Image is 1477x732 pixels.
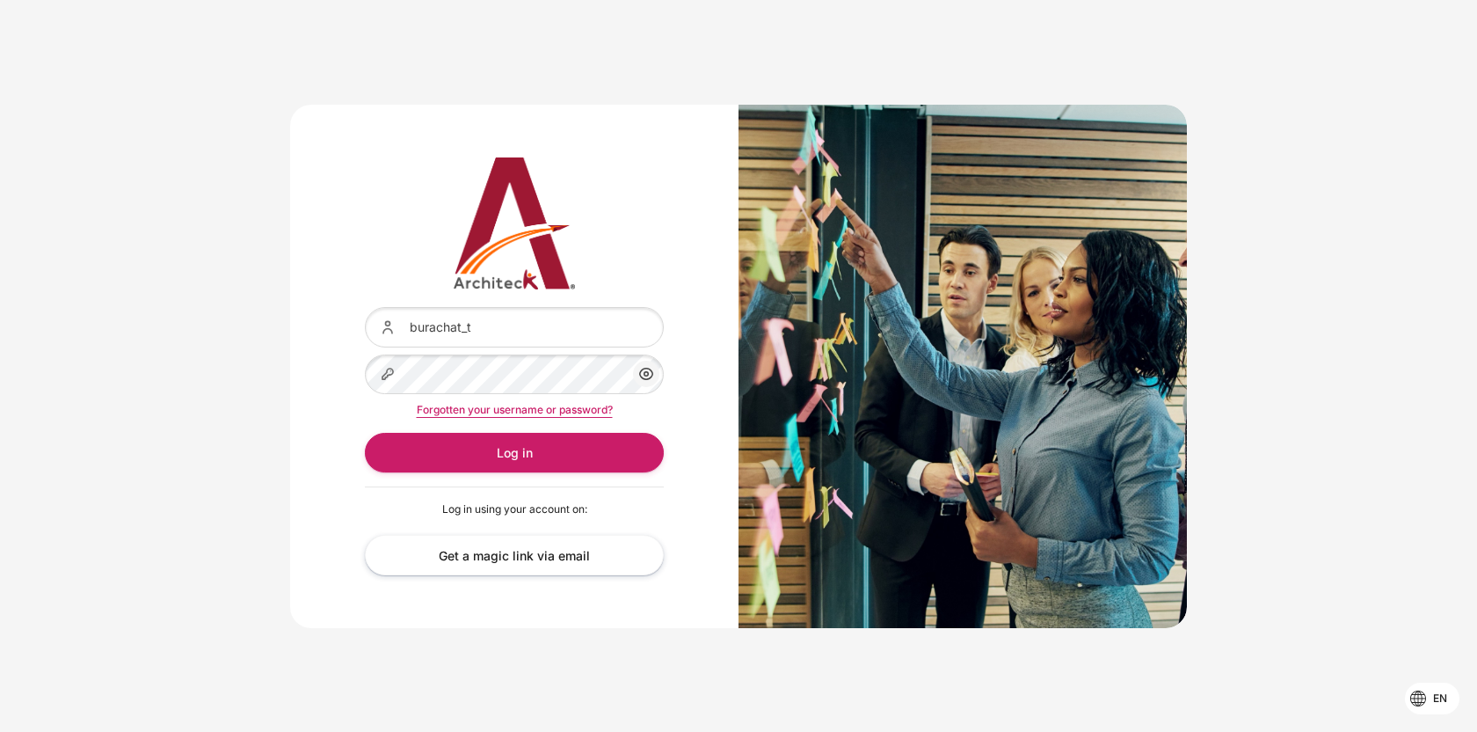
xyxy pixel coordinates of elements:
button: Log in [365,433,664,472]
a: Architeck 12 Architeck 12 [365,157,664,289]
span: en [1433,691,1447,706]
a: Forgotten your username or password? [417,403,613,416]
input: Username or email [365,307,664,347]
p: Log in using your account on: [365,501,664,517]
button: Languages [1405,683,1459,714]
img: Architeck 12 [365,157,664,289]
a: Get a magic link via email [365,535,664,575]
